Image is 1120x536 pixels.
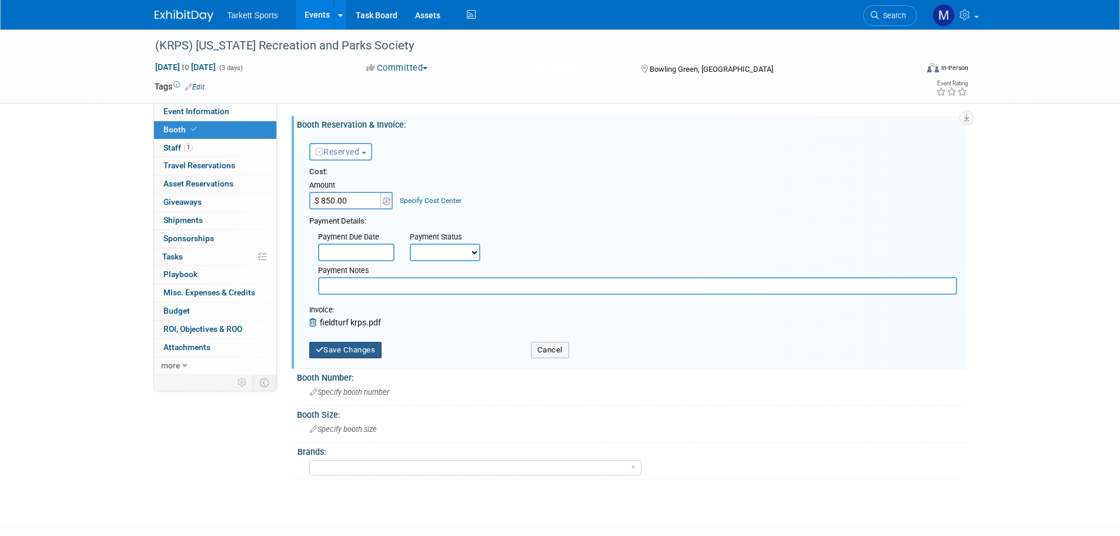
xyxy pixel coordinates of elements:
a: Booth [154,121,276,139]
span: more [161,361,180,370]
span: [DATE] [DATE] [155,62,216,72]
a: Budget [154,302,276,320]
span: Shipments [163,215,203,225]
a: Playbook [154,266,276,284]
a: Asset Reservations [154,175,276,193]
a: Shipments [154,212,276,229]
span: fieldturf krps.pdf [320,318,381,327]
div: Booth Reservation & Invoice: [297,116,966,131]
div: Cost: [309,167,957,178]
button: Committed [362,62,432,74]
a: Specify Cost Center [400,197,462,205]
span: Search [879,11,906,20]
a: more [154,357,276,375]
a: Attachments [154,339,276,357]
span: Travel Reservations [163,161,235,170]
a: ROI, Objectives & ROO [154,321,276,338]
a: Travel Reservations [154,157,276,175]
a: Staff1 [154,139,276,157]
button: Save Changes [309,342,382,358]
div: Amount [309,180,394,192]
td: Personalize Event Tab Strip [232,375,253,390]
span: Asset Reservations [163,179,233,188]
span: Specify booth size [310,425,377,434]
button: Reserved [309,143,372,161]
span: Budget [163,306,190,315]
span: Giveaways [163,197,202,207]
span: Misc. Expenses & Credits [163,288,255,297]
span: Bowling Green, [GEOGRAPHIC_DATA] [650,65,773,74]
div: Payment Details: [309,213,957,227]
a: Giveaways [154,194,276,211]
span: Booth [163,125,199,134]
span: Playbook [163,269,198,279]
span: Sponsorships [163,234,214,243]
i: Booth reservation complete [191,126,197,132]
div: In-Person [941,64,968,72]
td: Tags [155,81,205,92]
a: Search [863,5,917,26]
span: Attachments [163,342,210,352]
div: Payment Status [410,232,489,244]
button: Cancel [531,342,569,358]
img: Format-Inperson.png [927,63,939,72]
a: Edit [185,83,205,91]
span: Reserved [315,147,360,157]
div: Booth Size: [297,406,966,421]
img: ExhibitDay [155,10,213,22]
span: Event Information [163,106,229,116]
div: Invoice: [309,305,381,317]
span: Staff [163,143,193,152]
div: Payment Due Date [318,232,392,244]
div: Event Rating [936,81,968,86]
div: Booth Number: [297,369,966,384]
div: (KRPS) [US_STATE] Recreation and Parks Society [151,35,900,56]
span: 1 [184,143,193,152]
a: Sponsorships [154,230,276,248]
div: Brands: [297,443,961,458]
a: Misc. Expenses & Credits [154,284,276,302]
a: Event Information [154,103,276,121]
a: Remove Attachment [309,318,320,327]
a: Tasks [154,248,276,266]
div: Payment Notes [318,265,957,277]
span: (3 days) [218,64,243,72]
div: Event Format [848,61,969,79]
span: to [180,62,191,72]
span: Specify booth number [310,388,389,397]
span: Tasks [162,252,183,261]
span: ROI, Objectives & ROO [163,324,242,334]
td: Toggle Event Tabs [252,375,276,390]
span: Tarkett Sports [228,11,278,20]
img: Mathieu Martel [932,4,955,26]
